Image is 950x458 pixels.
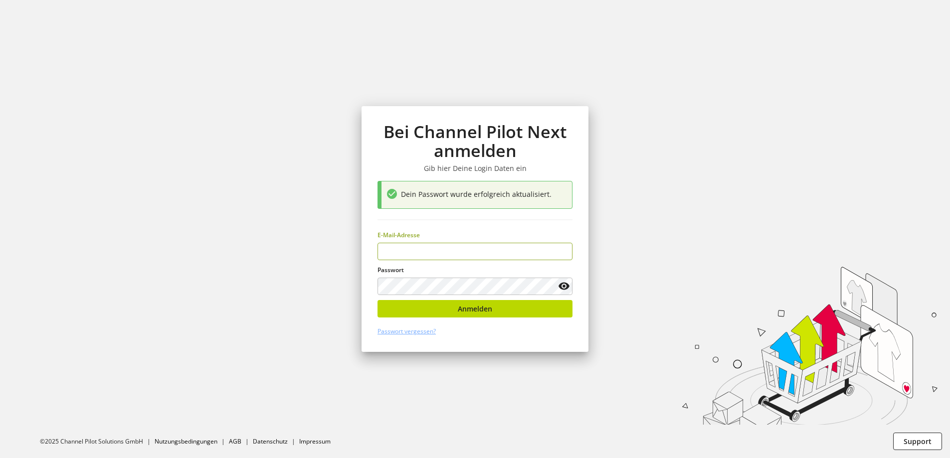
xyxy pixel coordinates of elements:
[229,437,241,446] a: AGB
[40,437,155,446] li: ©2025 Channel Pilot Solutions GmbH
[458,304,492,314] span: Anmelden
[904,436,932,447] span: Support
[378,300,572,317] button: Anmelden
[378,327,436,335] a: Passwort vergessen?
[253,437,288,446] a: Datenschutz
[155,437,217,446] a: Nutzungsbedingungen
[401,189,568,201] div: Dein Passwort wurde erfolgreich aktualisiert.
[378,266,404,274] span: Passwort
[378,122,572,160] h1: Bei Channel Pilot Next anmelden
[378,164,572,173] h3: Gib hier Deine Login Daten ein
[378,231,420,239] span: E-Mail-Adresse
[893,433,942,450] button: Support
[299,437,331,446] a: Impressum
